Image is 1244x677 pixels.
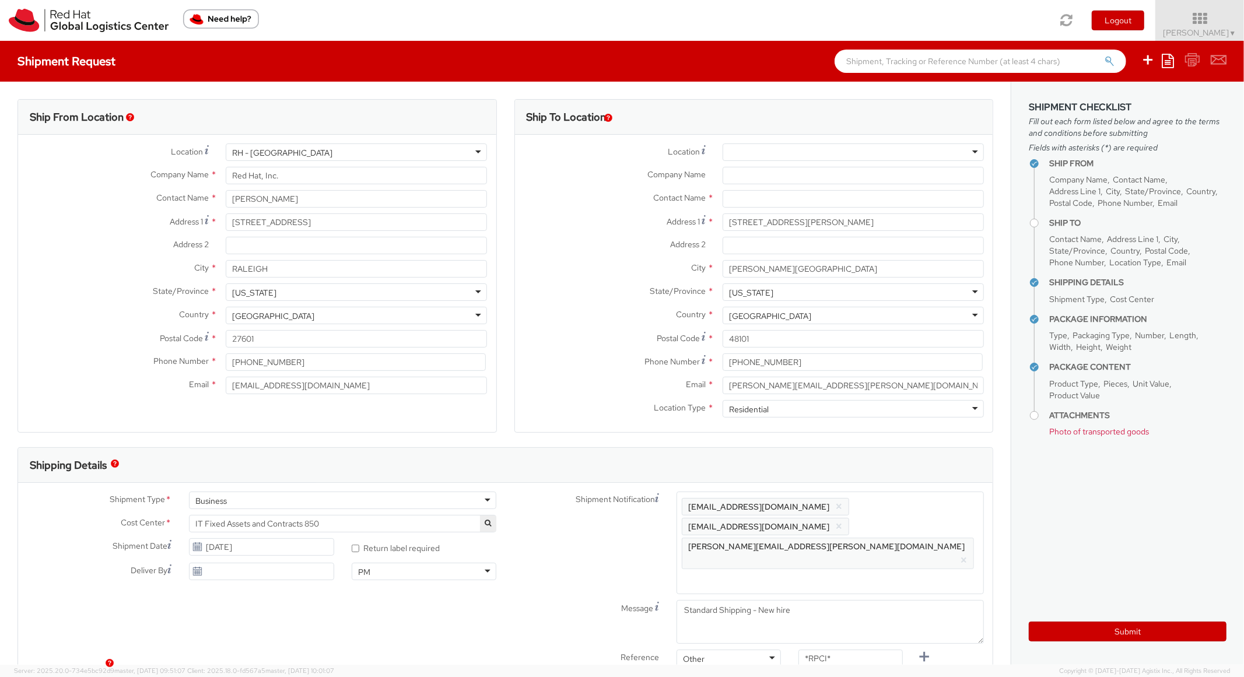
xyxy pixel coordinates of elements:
[113,540,167,552] span: Shipment Date
[657,333,700,343] span: Postal Code
[1073,330,1130,341] span: Packaging Type
[653,192,706,203] span: Contact Name
[691,262,706,273] span: City
[170,216,203,227] span: Address 1
[114,667,185,675] span: master, [DATE] 09:51:07
[688,521,829,532] span: [EMAIL_ADDRESS][DOMAIN_NAME]
[683,653,705,665] div: Other
[1164,27,1236,38] span: [PERSON_NAME]
[576,493,655,506] span: Shipment Notification
[1049,186,1101,197] span: Address Line 1
[173,239,209,250] span: Address 2
[644,356,700,367] span: Phone Number
[1049,159,1227,168] h4: Ship From
[1229,29,1236,38] span: ▼
[668,146,700,157] span: Location
[650,286,706,296] span: State/Province
[729,404,769,415] div: Residential
[1049,315,1227,324] h4: Package Information
[688,541,965,552] span: [PERSON_NAME][EMAIL_ADDRESS][PERSON_NAME][DOMAIN_NAME]
[110,493,165,507] span: Shipment Type
[527,111,607,123] h3: Ship To Location
[676,309,706,320] span: Country
[14,667,185,675] span: Server: 2025.20.0-734e5bc92d9
[1049,342,1071,352] span: Width
[1049,198,1092,208] span: Postal Code
[1049,390,1100,401] span: Product Value
[1106,342,1131,352] span: Weight
[171,146,203,157] span: Location
[1166,257,1186,268] span: Email
[1049,426,1149,437] span: Photo of transported goods
[352,541,441,554] label: Return label required
[1169,330,1196,341] span: Length
[1029,622,1227,641] button: Submit
[621,603,653,613] span: Message
[1092,10,1144,30] button: Logout
[1076,342,1101,352] span: Height
[1103,378,1127,389] span: Pieces
[1158,198,1178,208] span: Email
[1106,186,1120,197] span: City
[9,9,169,32] img: rh-logistics-00dfa346123c4ec078e1.svg
[1125,186,1181,197] span: State/Province
[1110,245,1140,256] span: Country
[131,564,167,577] span: Deliver By
[352,545,359,552] input: Return label required
[1049,278,1227,287] h4: Shipping Details
[232,310,314,322] div: [GEOGRAPHIC_DATA]
[183,9,259,29] button: Need help?
[688,501,829,512] span: [EMAIL_ADDRESS][DOMAIN_NAME]
[195,518,490,529] span: IT Fixed Assets and Contracts 850
[232,147,332,159] div: RH - [GEOGRAPHIC_DATA]
[1049,257,1104,268] span: Phone Number
[150,169,209,180] span: Company Name
[1049,378,1098,389] span: Product Type
[835,50,1126,73] input: Shipment, Tracking or Reference Number (at least 4 chars)
[1049,245,1105,256] span: State/Province
[1049,219,1227,227] h4: Ship To
[1113,174,1165,185] span: Contact Name
[729,310,811,322] div: [GEOGRAPHIC_DATA]
[1098,198,1152,208] span: Phone Number
[1029,142,1227,153] span: Fields with asterisks (*) are required
[121,517,165,530] span: Cost Center
[647,169,706,180] span: Company Name
[1049,411,1227,420] h4: Attachments
[670,239,706,250] span: Address 2
[1107,234,1158,244] span: Address Line 1
[189,515,496,532] span: IT Fixed Assets and Contracts 850
[654,402,706,413] span: Location Type
[195,495,227,507] div: Business
[265,667,334,675] span: master, [DATE] 10:01:07
[621,652,659,662] span: Reference
[153,356,209,366] span: Phone Number
[1135,330,1164,341] span: Number
[1049,363,1227,371] h4: Package Content
[1110,294,1154,304] span: Cost Center
[1049,294,1105,304] span: Shipment Type
[1029,115,1227,139] span: Fill out each form listed below and agree to the terms and conditions before submitting
[1059,667,1230,676] span: Copyright © [DATE]-[DATE] Agistix Inc., All Rights Reserved
[358,566,370,578] div: PM
[1133,378,1169,389] span: Unit Value
[835,520,843,534] button: ×
[1029,102,1227,113] h3: Shipment Checklist
[729,287,773,299] div: [US_STATE]
[17,55,115,68] h4: Shipment Request
[667,216,700,227] span: Address 1
[232,287,276,299] div: [US_STATE]
[686,379,706,390] span: Email
[1109,257,1161,268] span: Location Type
[835,500,843,514] button: ×
[179,309,209,320] span: Country
[153,286,209,296] span: State/Province
[1049,174,1108,185] span: Company Name
[160,333,203,343] span: Postal Code
[194,262,209,273] span: City
[156,192,209,203] span: Contact Name
[189,379,209,390] span: Email
[187,667,334,675] span: Client: 2025.18.0-fd567a5
[1164,234,1178,244] span: City
[30,459,107,471] h3: Shipping Details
